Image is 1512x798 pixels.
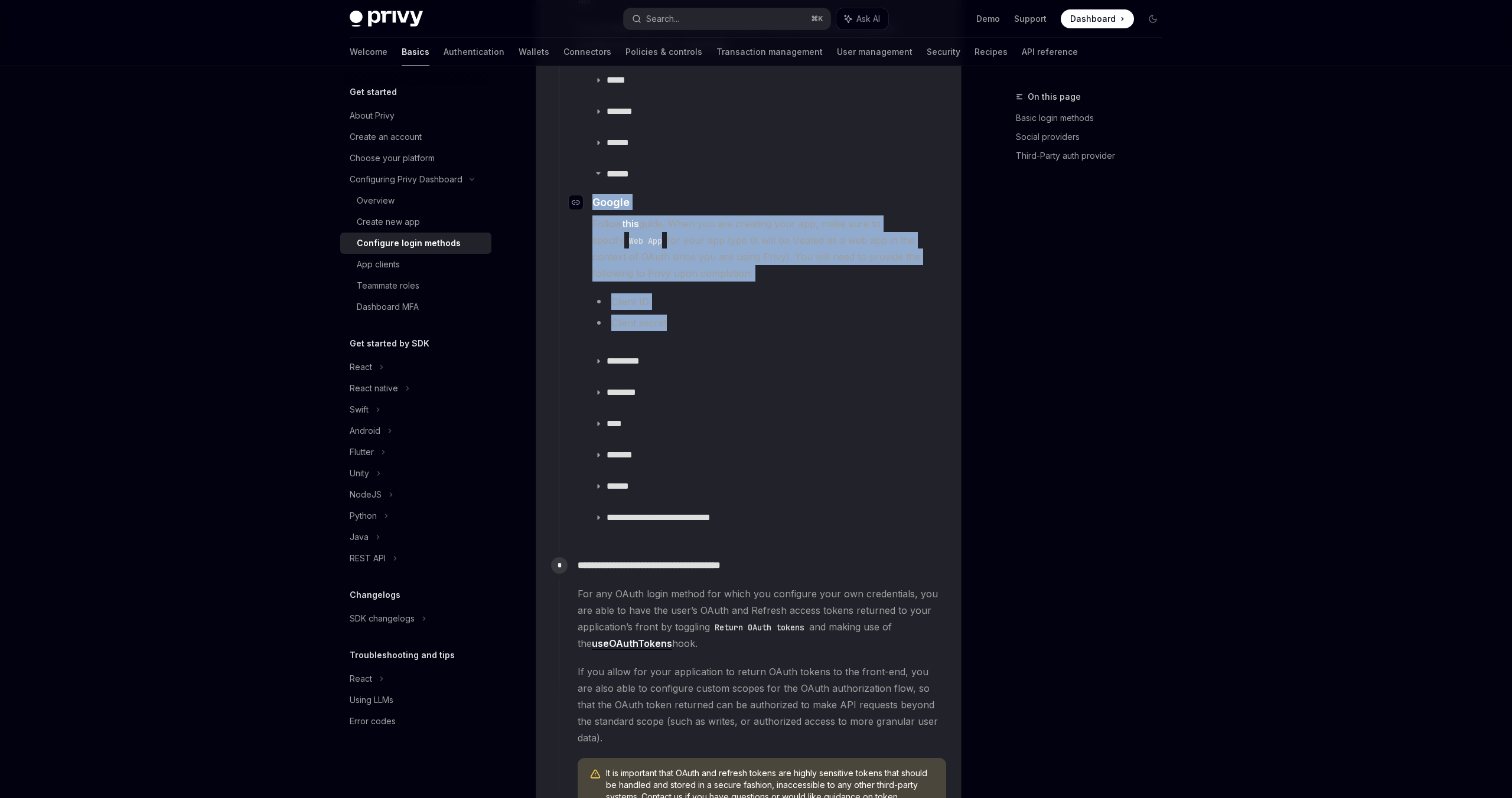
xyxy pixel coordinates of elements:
div: Java [350,530,369,544]
div: Choose your platform [350,151,435,165]
a: Basic login methods [1016,109,1172,127]
a: Wallets [519,38,549,66]
a: Choose your platform [340,148,491,169]
a: Support [1014,13,1047,25]
button: Search...⌘K [624,8,830,30]
a: Authentication [444,38,504,66]
a: App clients [340,254,491,275]
a: Security [927,38,960,66]
a: Social providers [1016,127,1172,146]
span: ⌘ K [811,14,823,24]
a: User management [837,38,913,66]
div: About Privy [350,109,395,123]
a: Configure login methods [340,233,491,254]
a: Create an account [340,126,491,148]
svg: Warning [589,768,601,780]
div: Android [350,424,380,438]
h5: Get started [350,85,397,99]
details: **** *Navigate to headerGoogleFollowthisguide. When you are creating your app, make sure to speci... [578,158,946,345]
div: Error codes [350,714,396,728]
span: If you allow for your application to return OAuth tokens to the front-end, you are also able to c... [578,663,946,746]
span: Follow guide. When you are creating your app, make sure to specify for your app type (it will be ... [592,215,931,282]
a: API reference [1022,38,1078,66]
div: Using LLMs [350,693,393,707]
div: NodeJS [350,488,382,502]
div: App clients [357,257,400,272]
div: Flutter [350,445,374,459]
a: Connectors [563,38,611,66]
a: Overview [340,190,491,211]
h5: Get started by SDK [350,336,429,351]
div: React native [350,381,398,395]
a: Welcome [350,38,387,66]
a: Navigate to header [569,194,592,210]
div: Create new app [357,215,420,229]
h5: Changelogs [350,588,400,602]
a: useOAuthTokens [592,637,672,650]
span: For any OAuth login method for which you configure your own credentials, you are able to have the... [578,586,946,652]
div: Overview [357,194,395,208]
button: Toggle dark mode [1143,9,1162,28]
a: Demo [976,13,1000,25]
li: Client secret [592,315,931,331]
code: Return OAuth tokens [710,621,809,634]
div: Create an account [350,130,422,144]
div: Python [350,509,377,523]
a: Error codes [340,711,491,732]
a: Third-Party auth provider [1016,146,1172,165]
div: SDK changelogs [350,611,415,626]
a: About Privy [340,105,491,126]
button: Ask AI [836,8,888,30]
h5: Troubleshooting and tips [350,648,455,662]
a: Create new app [340,211,491,233]
a: Dashboard MFA [340,296,491,318]
div: React [350,672,372,686]
span: On this page [1028,90,1081,104]
div: React [350,360,372,374]
a: this [622,218,639,230]
div: Configure login methods [357,236,461,250]
div: Unity [350,466,369,480]
img: dark logo [350,11,423,27]
span: Dashboard [1070,13,1116,25]
a: Teammate roles [340,275,491,296]
a: Policies & controls [625,38,702,66]
a: Recipes [975,38,1008,66]
li: Client ID [592,293,931,310]
code: Web App [624,234,667,247]
div: REST API [350,551,386,565]
a: Using LLMs [340,689,491,711]
a: Transaction management [716,38,823,66]
span: Ask AI [856,13,880,25]
a: Basics [402,38,429,66]
div: Swift [350,403,369,417]
div: Search... [646,12,679,26]
div: Dashboard MFA [357,300,419,314]
span: Google [592,194,630,210]
a: Dashboard [1061,9,1134,28]
div: Teammate roles [357,279,419,293]
div: Configuring Privy Dashboard [350,172,462,187]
